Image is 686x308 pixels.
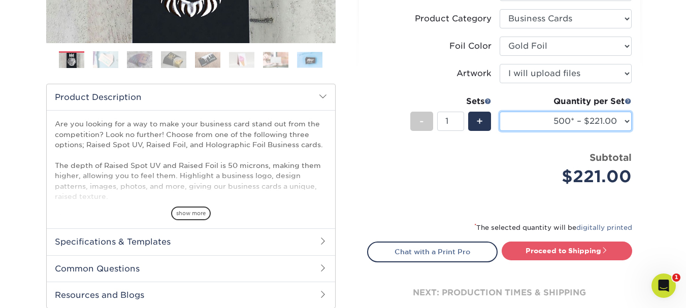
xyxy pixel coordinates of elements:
[367,242,498,262] a: Chat with a Print Pro
[127,51,152,69] img: Business Cards 03
[93,51,118,69] img: Business Cards 02
[47,282,335,308] h2: Resources and Blogs
[500,95,632,108] div: Quantity per Set
[456,67,492,80] div: Artwork
[47,255,335,282] h2: Common Questions
[449,40,492,52] div: Foil Color
[195,52,220,67] img: Business Cards 05
[502,242,632,260] a: Proceed to Shipping
[3,277,86,304] iframe: Google Customer Reviews
[415,13,492,25] div: Product Category
[171,207,211,220] span: show more
[476,114,483,129] span: +
[297,52,322,67] img: Business Cards 08
[263,52,288,67] img: Business Cards 07
[507,164,632,189] div: $221.00
[651,273,676,298] iframe: Intercom live chat
[229,52,254,67] img: Business Cards 06
[474,224,632,231] small: The selected quantity will be
[47,84,335,110] h2: Product Description
[576,224,632,231] a: digitally printed
[59,48,84,73] img: Business Cards 01
[47,228,335,255] h2: Specifications & Templates
[419,114,424,129] span: -
[161,51,186,69] img: Business Cards 04
[410,95,492,108] div: Sets
[672,273,680,282] span: 1
[590,152,632,163] strong: Subtotal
